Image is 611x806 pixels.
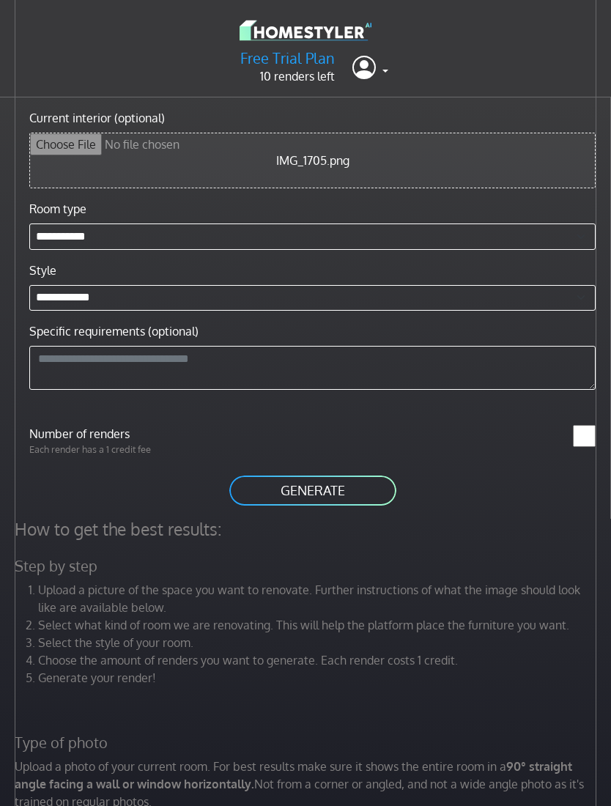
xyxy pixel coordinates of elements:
[29,109,165,127] label: Current interior (optional)
[240,18,371,43] img: logo-3de290ba35641baa71223ecac5eacb59cb85b4c7fdf211dc9aaecaaee71ea2f8.svg
[21,425,313,443] label: Number of renders
[38,669,600,687] li: Generate your render!
[38,616,600,634] li: Select what kind of room we are renovating. This will help the platform place the furniture you w...
[6,519,609,540] h4: How to get the best results:
[29,200,86,218] label: Room type
[228,474,398,507] button: GENERATE
[21,443,313,456] p: Each render has a 1 credit fee
[38,651,600,669] li: Choose the amount of renders you want to generate. Each render costs 1 credit.
[6,733,609,752] h5: Type of photo
[38,634,600,651] li: Select the style of your room.
[240,49,335,67] h5: Free Trial Plan
[29,262,56,279] label: Style
[38,581,600,616] li: Upload a picture of the space you want to renovate. Further instructions of what the image should...
[240,67,335,85] p: 10 renders left
[29,322,199,340] label: Specific requirements (optional)
[6,557,609,575] h5: Step by step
